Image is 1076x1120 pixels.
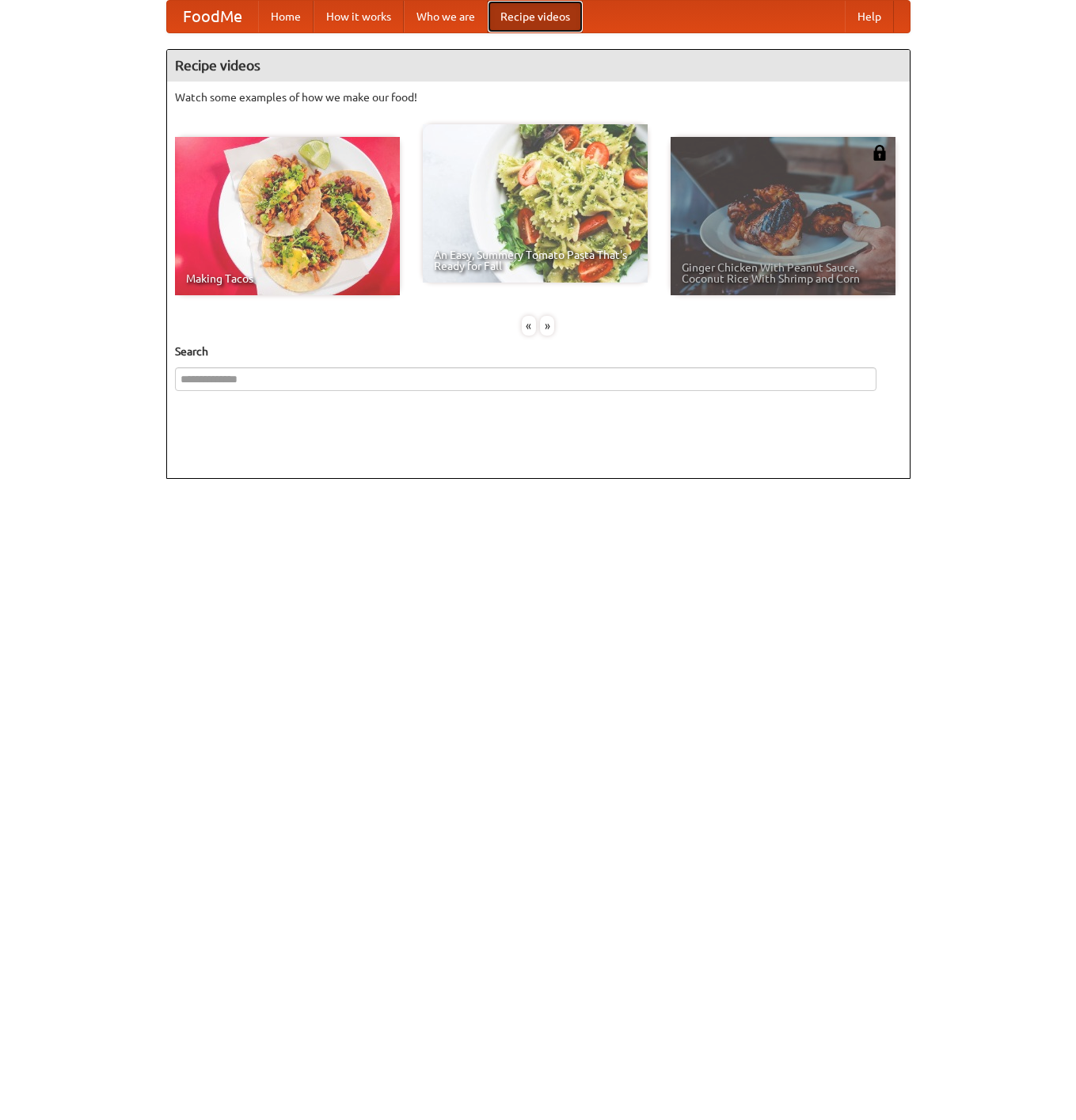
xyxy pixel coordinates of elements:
a: Making Tacos [175,137,400,295]
a: How it works [314,1,404,32]
h4: Recipe videos [167,50,910,82]
span: Making Tacos [186,273,389,284]
img: 483408.png [872,145,888,161]
span: An Easy, Summery Tomato Pasta That's Ready for Fall [434,249,637,271]
div: « [522,316,536,336]
a: Home [258,1,314,32]
a: Recipe videos [488,1,583,32]
a: Who we are [404,1,488,32]
p: Watch some examples of how we make our food! [175,89,902,105]
h5: Search [175,344,902,359]
a: FoodMe [167,1,258,32]
a: An Easy, Summery Tomato Pasta That's Ready for Fall [423,124,648,283]
div: » [540,316,554,336]
a: Help [845,1,894,32]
